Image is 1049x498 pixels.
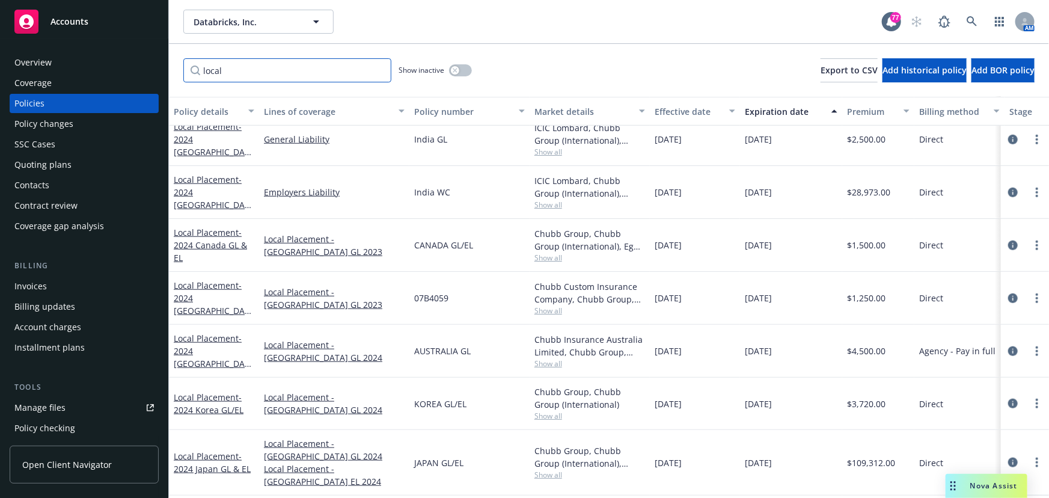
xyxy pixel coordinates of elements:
[534,105,632,118] div: Market details
[655,239,682,251] span: [DATE]
[847,239,885,251] span: $1,500.00
[534,333,645,358] div: Chubb Insurance Australia Limited, Chubb Group, Chubb Group (International)
[534,358,645,369] span: Show all
[174,227,247,263] a: Local Placement
[946,474,961,498] div: Drag to move
[740,97,842,126] button: Expiration date
[534,227,645,253] div: Chubb Group, Chubb Group (International), EgR Inc.
[650,97,740,126] button: Effective date
[414,292,448,304] span: 07B4059
[534,147,645,157] span: Show all
[14,217,104,236] div: Coverage gap analysis
[10,318,159,337] a: Account charges
[414,186,450,198] span: India WC
[10,5,159,38] a: Accounts
[264,391,405,416] a: Local Placement - [GEOGRAPHIC_DATA] GL 2024
[414,456,463,469] span: JAPAN GL/EL
[10,217,159,236] a: Coverage gap analysis
[10,114,159,134] a: Policy changes
[414,239,473,251] span: CANADA GL/EL
[174,280,249,329] a: Local Placement
[14,114,73,134] div: Policy changes
[399,65,444,75] span: Show inactive
[655,398,682,410] span: [DATE]
[914,97,1005,126] button: Billing method
[409,97,530,126] button: Policy number
[530,97,650,126] button: Market details
[14,94,44,113] div: Policies
[534,306,645,316] span: Show all
[534,121,645,147] div: ICIC Lombard, Chubb Group (International), Prudent Insurance Brokers Pvt. Ltd.
[1030,455,1044,470] a: more
[264,286,405,311] a: Local Placement - [GEOGRAPHIC_DATA] GL 2023
[174,450,251,475] a: Local Placement
[174,174,249,223] a: Local Placement
[905,10,929,34] a: Start snowing
[655,345,682,357] span: [DATE]
[14,419,75,438] div: Policy checking
[169,97,259,126] button: Policy details
[174,333,249,382] a: Local Placement
[10,297,159,316] a: Billing updates
[14,53,52,72] div: Overview
[10,196,159,215] a: Contract review
[14,277,47,296] div: Invoices
[971,58,1035,82] button: Add BOR policy
[821,58,878,82] button: Export to CSV
[1030,132,1044,147] a: more
[1006,455,1020,470] a: circleInformation
[1030,344,1044,358] a: more
[264,339,405,364] a: Local Placement - [GEOGRAPHIC_DATA] GL 2024
[174,227,247,263] span: - 2024 Canada GL & EL
[264,133,405,146] a: General Liability
[745,239,772,251] span: [DATE]
[10,398,159,417] a: Manage files
[745,105,824,118] div: Expiration date
[174,392,243,416] a: Local Placement
[1006,185,1020,200] a: circleInformation
[22,458,112,471] span: Open Client Navigator
[932,10,956,34] a: Report a Bug
[10,73,159,93] a: Coverage
[14,318,81,337] div: Account charges
[534,200,645,210] span: Show all
[971,64,1035,76] span: Add BOR policy
[655,292,682,304] span: [DATE]
[14,338,85,357] div: Installment plans
[50,17,88,26] span: Accounts
[919,398,943,410] span: Direct
[10,155,159,174] a: Quoting plans
[946,474,1027,498] button: Nova Assist
[919,345,995,357] span: Agency - Pay in full
[259,97,409,126] button: Lines of coverage
[10,176,159,195] a: Contacts
[655,105,722,118] div: Effective date
[534,411,645,421] span: Show all
[534,444,645,470] div: Chubb Group, Chubb Group (International), [PERSON_NAME] & Company Co., Ltd.
[890,12,901,23] div: 77
[655,186,682,198] span: [DATE]
[264,437,405,463] a: Local Placement - [GEOGRAPHIC_DATA] GL 2024
[174,105,241,118] div: Policy details
[10,277,159,296] a: Invoices
[1006,344,1020,358] a: circleInformation
[10,135,159,154] a: SSC Cases
[919,186,943,198] span: Direct
[264,463,405,488] a: Local Placement - [GEOGRAPHIC_DATA] EL 2024
[264,186,405,198] a: Employers Liability
[14,398,66,417] div: Manage files
[264,233,405,258] a: Local Placement - [GEOGRAPHIC_DATA] GL 2023
[10,94,159,113] a: Policies
[414,133,447,146] span: India GL
[970,481,1018,491] span: Nova Assist
[847,398,885,410] span: $3,720.00
[194,16,298,28] span: Databricks, Inc.
[745,186,772,198] span: [DATE]
[919,292,943,304] span: Direct
[919,239,943,251] span: Direct
[10,419,159,438] a: Policy checking
[10,53,159,72] a: Overview
[10,260,159,272] div: Billing
[414,105,512,118] div: Policy number
[14,155,72,174] div: Quoting plans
